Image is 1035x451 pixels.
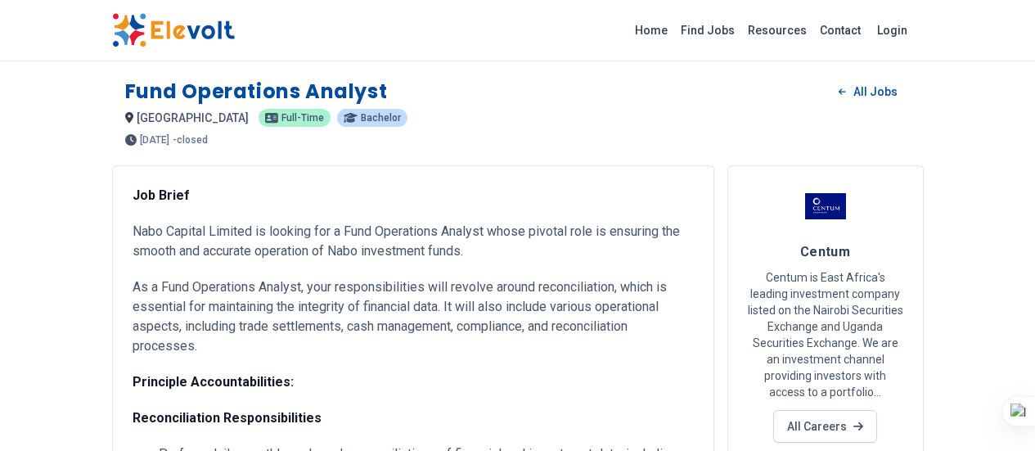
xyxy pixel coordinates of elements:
a: All Jobs [826,79,910,104]
p: Centum is East Africa's leading investment company listed on the Nairobi Securities Exchange and ... [748,269,903,400]
strong: Job Brief [133,187,190,203]
span: Full-time [281,113,324,123]
span: Bachelor [361,113,401,123]
a: Resources [741,17,813,43]
span: Centum [800,244,851,259]
a: Find Jobs [674,17,741,43]
p: Nabo Capital Limited is looking for a Fund Operations Analyst whose pivotal role is ensuring the ... [133,222,694,261]
p: - closed [173,135,208,145]
img: Centum [805,186,846,227]
a: All Careers [773,410,877,443]
a: Contact [813,17,867,43]
h1: Fund Operations Analyst [125,79,388,105]
strong: Principle Accountabilities: [133,374,294,390]
a: Login [867,14,917,47]
span: [DATE] [140,135,169,145]
a: Home [628,17,674,43]
span: [GEOGRAPHIC_DATA] [137,111,249,124]
p: As a Fund Operations Analyst, your responsibilities will revolve around reconciliation, which is ... [133,277,694,356]
img: Elevolt [112,13,235,47]
strong: Reconciliation Responsibilities [133,410,322,426]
